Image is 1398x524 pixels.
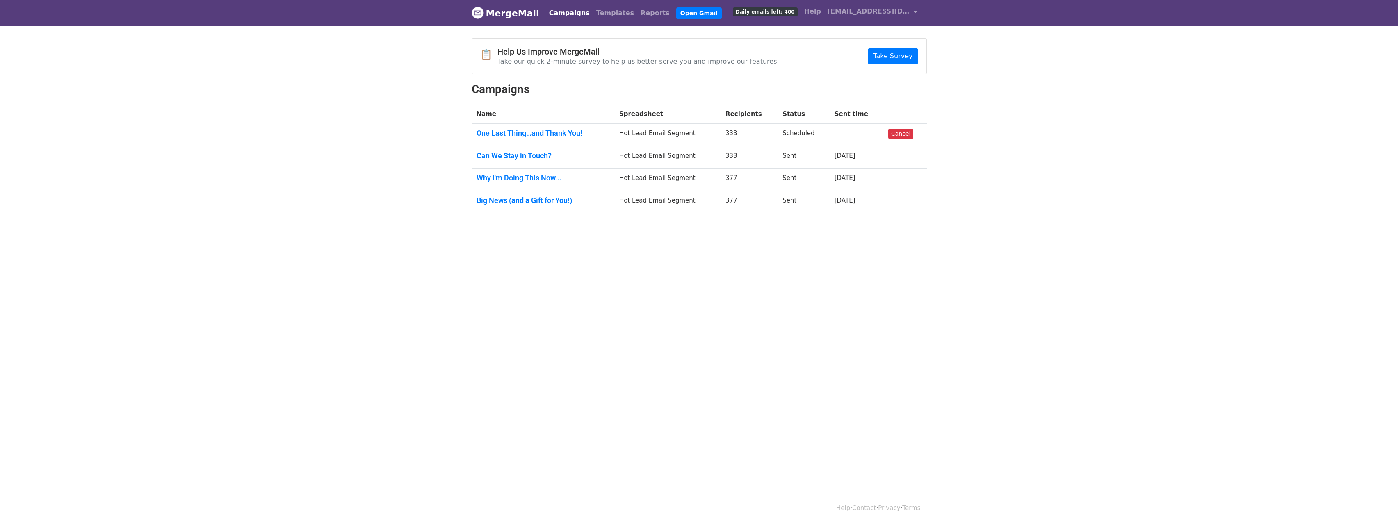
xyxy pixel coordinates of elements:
[721,146,778,169] td: 333
[676,7,722,19] a: Open Gmail
[721,105,778,124] th: Recipients
[614,105,721,124] th: Spreadsheet
[480,49,497,61] span: 📋
[801,3,824,20] a: Help
[593,5,637,21] a: Templates
[778,169,830,191] td: Sent
[472,5,539,22] a: MergeMail
[835,152,855,159] a: [DATE]
[472,7,484,19] img: MergeMail logo
[497,47,777,57] h4: Help Us Improve MergeMail
[824,3,920,23] a: [EMAIL_ADDRESS][DOMAIN_NAME]
[546,5,593,21] a: Campaigns
[1357,485,1398,524] iframe: Chat Widget
[614,146,721,169] td: Hot Lead Email Segment
[778,105,830,124] th: Status
[778,124,830,146] td: Scheduled
[835,197,855,204] a: [DATE]
[472,105,614,124] th: Name
[721,169,778,191] td: 377
[477,129,609,138] a: One Last Thing…and Thank You!
[477,196,609,205] a: Big News (and a Gift for You!)
[721,191,778,213] td: 377
[497,57,777,66] p: Take our quick 2-minute survey to help us better serve you and improve our features
[852,504,876,512] a: Contact
[888,129,913,139] a: Cancel
[730,3,801,20] a: Daily emails left: 400
[836,504,850,512] a: Help
[637,5,673,21] a: Reports
[902,504,920,512] a: Terms
[477,173,609,182] a: Why I'm Doing This Now...
[868,48,918,64] a: Take Survey
[878,504,900,512] a: Privacy
[477,151,609,160] a: Can We Stay in Touch?
[614,169,721,191] td: Hot Lead Email Segment
[614,124,721,146] td: Hot Lead Email Segment
[778,146,830,169] td: Sent
[778,191,830,213] td: Sent
[830,105,883,124] th: Sent time
[472,82,927,96] h2: Campaigns
[721,124,778,146] td: 333
[614,191,721,213] td: Hot Lead Email Segment
[835,174,855,182] a: [DATE]
[828,7,910,16] span: [EMAIL_ADDRESS][DOMAIN_NAME]
[733,7,798,16] span: Daily emails left: 400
